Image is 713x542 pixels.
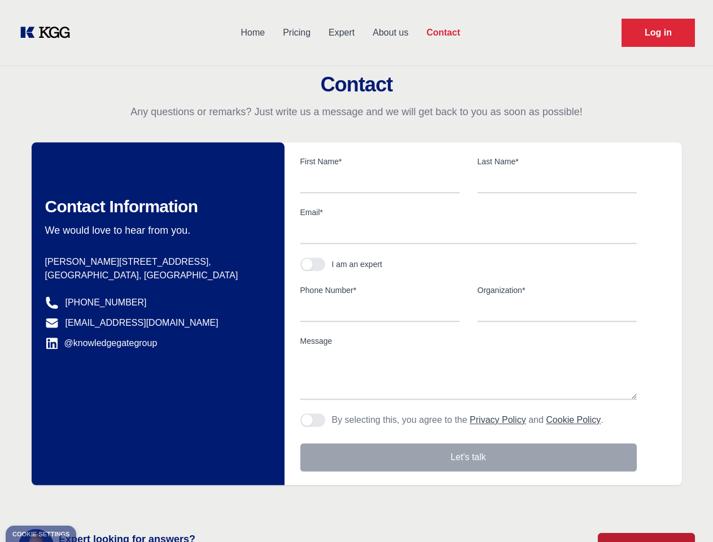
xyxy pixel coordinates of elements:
a: [PHONE_NUMBER] [65,296,147,309]
label: Last Name* [478,156,637,167]
iframe: Chat Widget [657,488,713,542]
label: Organization* [478,285,637,296]
a: Privacy Policy [470,415,526,425]
p: We would love to hear from you. [45,224,266,237]
p: [GEOGRAPHIC_DATA], [GEOGRAPHIC_DATA] [45,269,266,282]
p: [PERSON_NAME][STREET_ADDRESS], [45,255,266,269]
a: Request Demo [622,19,695,47]
p: Any questions or remarks? Just write us a message and we will get back to you as soon as possible! [14,105,699,119]
a: Pricing [274,18,320,47]
a: KOL Knowledge Platform: Talk to Key External Experts (KEE) [18,24,79,42]
a: Cookie Policy [546,415,601,425]
label: Phone Number* [300,285,460,296]
h2: Contact [14,73,699,96]
label: Email* [300,207,637,218]
a: Contact [417,18,469,47]
a: Expert [320,18,364,47]
a: [EMAIL_ADDRESS][DOMAIN_NAME] [65,316,218,330]
a: Home [231,18,274,47]
div: Cookie settings [12,531,69,537]
p: By selecting this, you agree to the and . [332,413,603,427]
label: First Name* [300,156,460,167]
div: I am an expert [332,259,383,270]
a: @knowledgegategroup [45,336,158,350]
label: Message [300,335,637,347]
h2: Contact Information [45,196,266,217]
a: About us [364,18,417,47]
button: Let's talk [300,443,637,471]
